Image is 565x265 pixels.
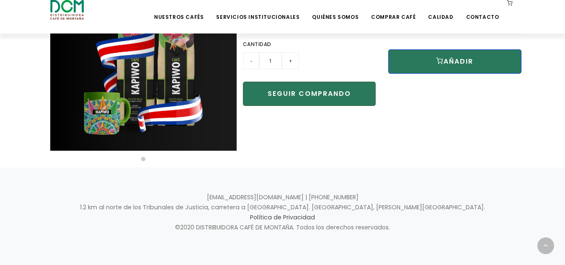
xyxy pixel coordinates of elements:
[211,1,304,21] a: Servicios Institucionales
[250,213,315,221] a: Política de Privacidad
[423,1,458,21] a: Calidad
[461,1,504,21] a: Contacto
[243,52,259,69] input: -
[243,82,376,106] button: SEGUIR COMPRANDO
[307,1,364,21] a: Quiénes Somos
[149,1,209,21] a: Nuestros Cafés
[366,1,421,21] a: Comprar Café
[243,39,376,50] h6: CANTIDAD
[388,49,521,74] button: AÑADIR
[141,157,145,161] li: Page dot 1
[282,52,299,69] input: +
[50,193,515,233] p: [EMAIL_ADDRESS][DOMAIN_NAME] | [PHONE_NUMBER] 1.2 km al norte de los Tribunales de Justicia, carr...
